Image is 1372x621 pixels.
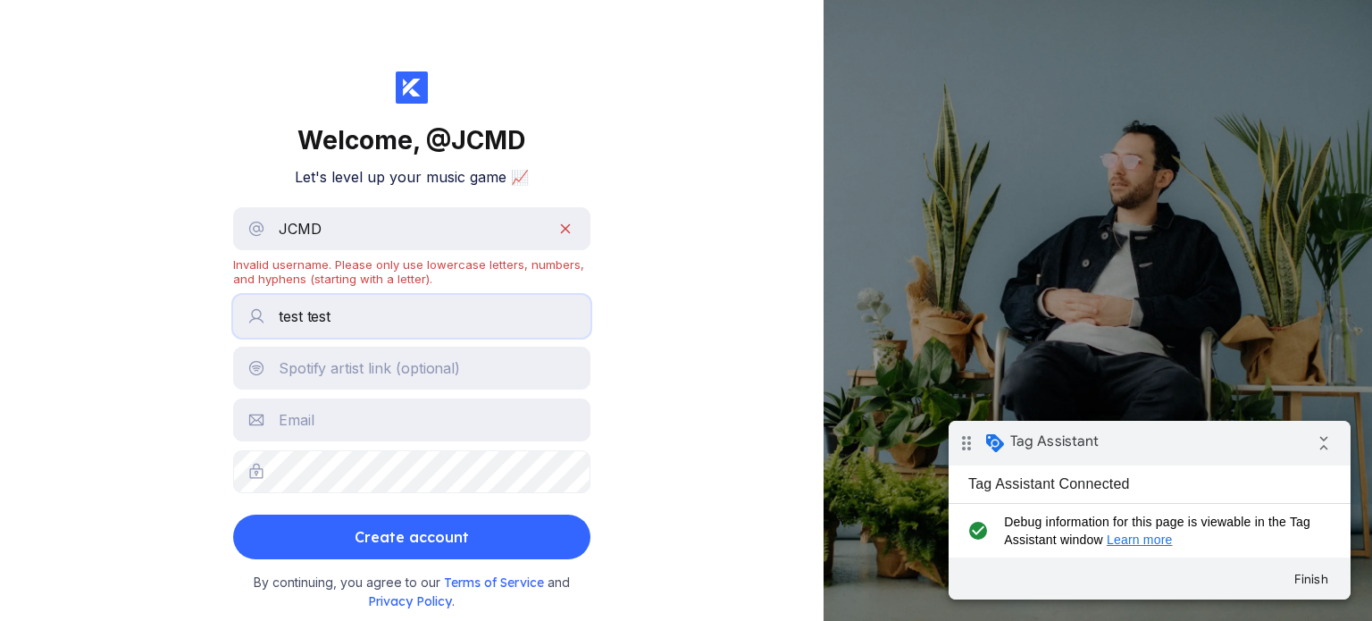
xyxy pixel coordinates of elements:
[62,12,150,29] span: Tag Assistant
[426,125,451,155] span: @
[357,4,393,40] i: Collapse debug badge
[14,92,44,128] i: check_circle
[233,257,590,286] div: Invalid username. Please only use lowercase letters, numbers, and hyphens (starting with a letter).
[355,519,469,555] div: Create account
[330,142,395,174] button: Finish
[242,574,581,610] small: By continuing, you agree to our and .
[444,575,548,591] span: Terms of Service
[233,207,590,250] input: Username
[233,515,590,559] button: Create account
[444,575,548,590] a: Terms of Service
[368,593,452,608] a: Privacy Policy
[233,347,590,390] input: Spotify artist link (optional)
[55,92,372,128] span: Debug information for this page is viewable in the Tag Assistant window
[233,399,590,441] input: Email
[233,295,590,338] input: Name
[451,125,525,155] span: JCMD
[158,112,224,126] a: Learn more
[295,168,529,186] h2: Let's level up your music game 📈
[297,125,525,155] div: Welcome,
[368,593,452,609] span: Privacy Policy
